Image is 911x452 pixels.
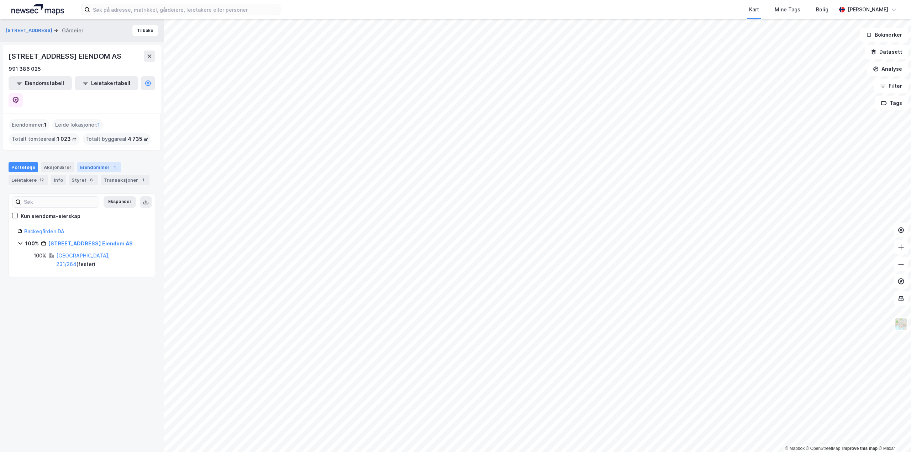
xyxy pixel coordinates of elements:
button: Datasett [865,45,908,59]
div: ( fester ) [56,251,146,268]
div: Styret [69,175,98,185]
span: 1 [44,121,47,129]
div: [PERSON_NAME] [848,5,888,14]
div: Eiendommer : [9,119,49,131]
div: 100% [25,239,39,248]
div: Totalt tomteareal : [9,133,80,145]
div: Bolig [816,5,828,14]
div: 991 386 025 [9,65,41,73]
button: Bokmerker [860,28,908,42]
div: Info [51,175,66,185]
div: Leietakere [9,175,48,185]
span: 1 [98,121,100,129]
a: Backegården DA [24,228,64,234]
div: Kun eiendoms-eierskap [21,212,80,220]
div: Mine Tags [775,5,800,14]
button: Filter [874,79,908,93]
button: Analyse [867,62,908,76]
span: 1 023 ㎡ [57,135,77,143]
div: 6 [88,176,95,184]
div: Portefølje [9,162,38,172]
a: Mapbox [785,446,805,451]
button: Leietakertabell [75,76,138,90]
button: Ekspander [104,196,136,208]
a: Improve this map [842,446,878,451]
button: [STREET_ADDRESS] [6,27,54,34]
iframe: Chat Widget [875,418,911,452]
div: Kontrollprogram for chat [875,418,911,452]
input: Søk [21,197,99,207]
input: Søk på adresse, matrikkel, gårdeiere, leietakere eller personer [90,4,280,15]
a: OpenStreetMap [806,446,841,451]
img: logo.a4113a55bc3d86da70a041830d287a7e.svg [11,4,64,15]
div: 1 [139,176,147,184]
div: [STREET_ADDRESS] EIENDOM AS [9,50,123,62]
div: Leide lokasjoner : [52,119,103,131]
div: 100% [34,251,47,260]
div: Totalt byggareal : [83,133,151,145]
div: 12 [38,176,45,184]
div: Aksjonærer [41,162,74,172]
a: [STREET_ADDRESS] Eiendom AS [48,240,133,246]
a: [GEOGRAPHIC_DATA], 231/264 [56,252,110,267]
button: Tags [875,96,908,110]
span: 4 735 ㎡ [128,135,148,143]
div: Eiendommer [77,162,121,172]
div: Transaksjoner [101,175,149,185]
button: Tilbake [132,25,158,36]
div: Kart [749,5,759,14]
img: Z [894,317,908,331]
div: 1 [111,164,118,171]
button: Eiendomstabell [9,76,72,90]
div: Gårdeier [62,26,83,35]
